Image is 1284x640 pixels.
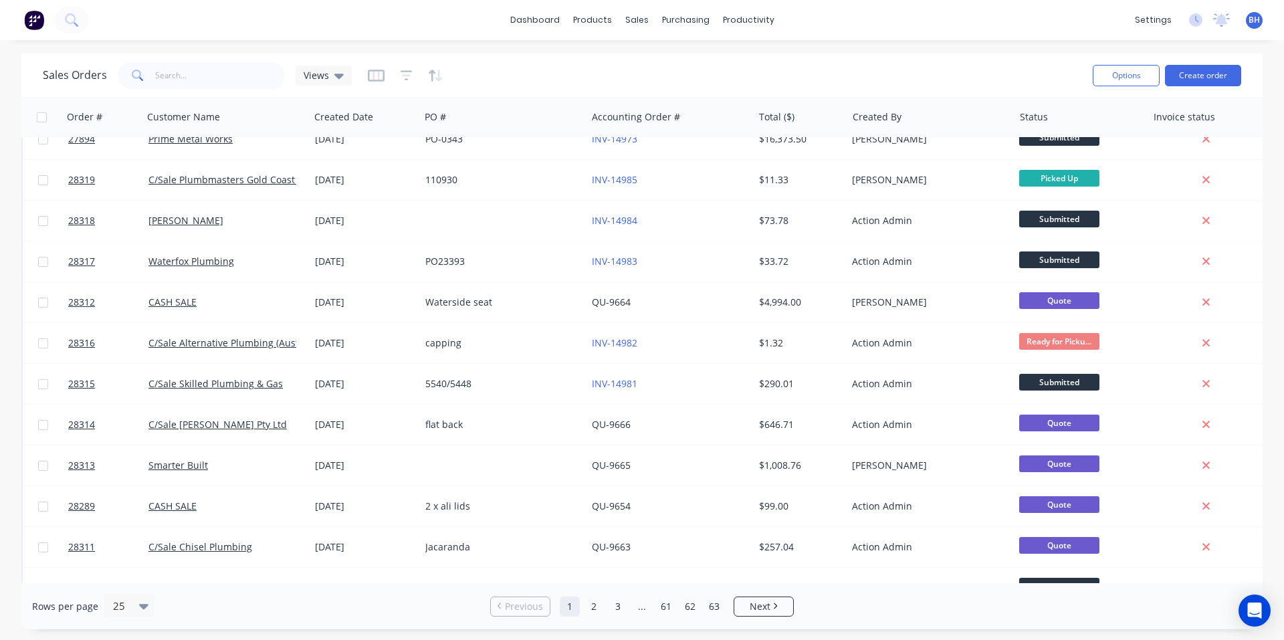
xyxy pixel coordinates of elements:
[750,600,770,613] span: Next
[315,500,415,513] div: [DATE]
[759,296,837,309] div: $4,994.00
[68,255,95,268] span: 28317
[68,486,148,526] a: 28289
[852,214,1000,227] div: Action Admin
[592,255,637,268] a: INV-14983
[759,132,837,146] div: $16,373.50
[43,69,107,82] h1: Sales Orders
[315,336,415,350] div: [DATE]
[1019,251,1099,268] span: Submitted
[485,597,799,617] ul: Pagination
[1019,129,1099,146] span: Submitted
[68,418,95,431] span: 28314
[852,500,1000,513] div: Action Admin
[592,581,637,594] a: INV-14979
[425,173,574,187] div: 110930
[504,10,566,30] a: dashboard
[68,119,148,159] a: 27894
[852,540,1000,554] div: Action Admin
[1019,537,1099,554] span: Quote
[425,255,574,268] div: PO23393
[425,500,574,513] div: 2 x ali lids
[1019,292,1099,309] span: Quote
[560,597,580,617] a: Page 1 is your current page
[716,10,781,30] div: productivity
[592,132,637,145] a: INV-14973
[759,377,837,391] div: $290.01
[68,241,148,282] a: 28317
[592,296,631,308] a: QU-9664
[592,540,631,553] a: QU-9663
[619,10,655,30] div: sales
[315,540,415,554] div: [DATE]
[584,597,604,617] a: Page 2
[147,110,220,124] div: Customer Name
[1019,333,1099,350] span: Ready for Picku...
[632,597,652,617] a: Jump forward
[315,214,415,227] div: [DATE]
[592,500,631,512] a: QU-9654
[1019,496,1099,513] span: Quote
[425,110,446,124] div: PO #
[852,336,1000,350] div: Action Admin
[608,597,628,617] a: Page 3
[491,600,550,613] a: Previous page
[32,600,98,613] span: Rows per page
[68,296,95,309] span: 28312
[315,296,415,309] div: [DATE]
[68,282,148,322] a: 28312
[704,597,724,617] a: Page 63
[155,62,286,89] input: Search...
[148,132,233,145] a: Prime Metal Works
[1093,65,1160,86] button: Options
[852,459,1000,472] div: [PERSON_NAME]
[68,527,148,567] a: 28311
[68,377,95,391] span: 28315
[1019,170,1099,187] span: Picked Up
[852,132,1000,146] div: [PERSON_NAME]
[24,10,44,30] img: Factory
[315,418,415,431] div: [DATE]
[1154,110,1215,124] div: Invoice status
[592,110,680,124] div: Accounting Order #
[592,459,631,471] a: QU-9665
[656,597,676,617] a: Page 61
[759,214,837,227] div: $73.78
[148,377,283,390] a: C/Sale Skilled Plumbing & Gas
[852,296,1000,309] div: [PERSON_NAME]
[148,500,197,512] a: CASH SALE
[852,173,1000,187] div: [PERSON_NAME]
[734,600,793,613] a: Next page
[425,377,574,391] div: 5540/5448
[1019,415,1099,431] span: Quote
[315,173,415,187] div: [DATE]
[68,214,95,227] span: 28318
[148,540,252,553] a: C/Sale Chisel Plumbing
[148,459,208,471] a: Smarter Built
[68,336,95,350] span: 28316
[1019,211,1099,227] span: Submitted
[759,459,837,472] div: $1,008.76
[1019,374,1099,391] span: Submitted
[148,173,328,186] a: C/Sale Plumbmasters Gold Coast Pty Ltd
[1019,578,1099,595] span: Submitted
[68,132,95,146] span: 27894
[1128,10,1178,30] div: settings
[315,581,415,595] div: [DATE]
[68,323,148,363] a: 28316
[68,459,95,472] span: 28313
[759,110,794,124] div: Total ($)
[1020,110,1048,124] div: Status
[592,377,637,390] a: INV-14981
[852,377,1000,391] div: Action Admin
[68,445,148,486] a: 28313
[1165,65,1241,86] button: Create order
[592,214,637,227] a: INV-14984
[1249,14,1260,26] span: BH
[505,600,543,613] span: Previous
[592,173,637,186] a: INV-14985
[148,581,302,594] a: Allrange Electrical Services Pty Ltd
[852,418,1000,431] div: Action Admin
[304,68,329,82] span: Views
[68,201,148,241] a: 28318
